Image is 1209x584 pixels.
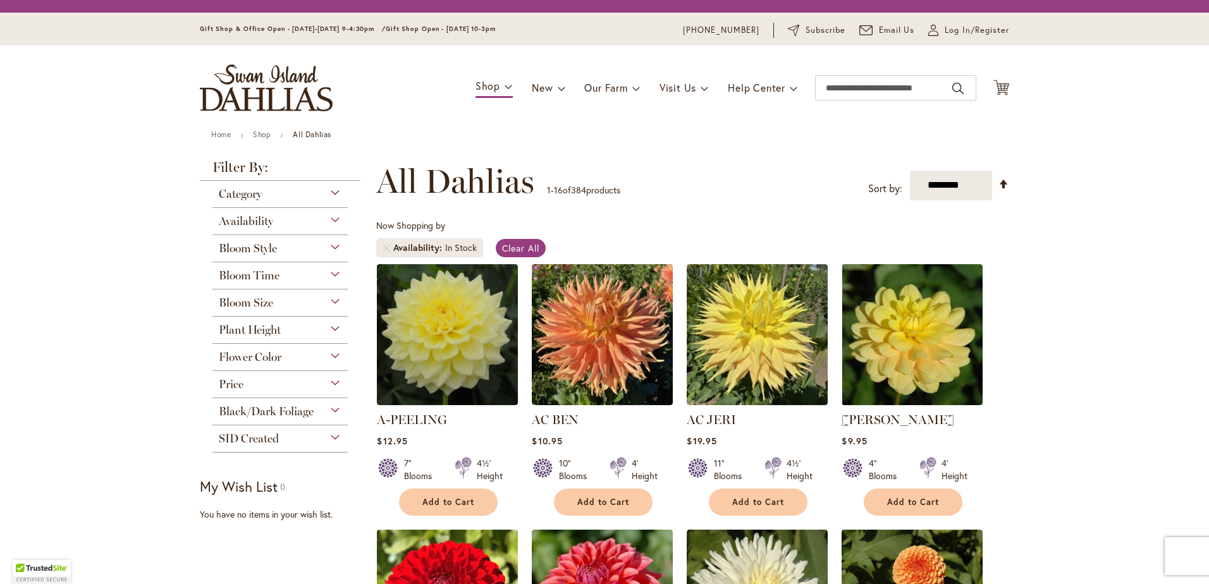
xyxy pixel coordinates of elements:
img: A-Peeling [377,264,518,405]
strong: My Wish List [200,477,278,496]
span: Log In/Register [945,24,1009,37]
span: Subscribe [806,24,845,37]
a: Subscribe [788,24,845,37]
span: Gift Shop Open - [DATE] 10-3pm [386,25,496,33]
span: $12.95 [377,435,407,447]
span: New [532,81,553,94]
img: AC Jeri [687,264,828,405]
div: 4" Blooms [869,457,904,482]
a: AC BEN [532,412,579,427]
span: Price [219,377,243,391]
a: A-PEELING [377,412,447,427]
button: Add to Cart [399,489,498,516]
span: Clear All [502,242,539,254]
span: Availability [219,214,273,228]
img: AC BEN [532,264,673,405]
strong: Filter By: [200,161,360,181]
span: Black/Dark Foliage [219,405,314,418]
span: 1 [547,184,551,196]
div: 11" Blooms [714,457,749,482]
span: Add to Cart [732,497,784,508]
span: Email Us [879,24,915,37]
a: AC JERI [687,412,736,427]
a: [PHONE_NUMBER] [683,24,759,37]
div: In Stock [445,241,477,254]
a: Home [211,130,231,139]
span: SID Created [219,432,279,446]
span: $19.95 [687,435,716,447]
span: Availability [393,241,445,254]
img: AHOY MATEY [842,264,983,405]
a: Remove Availability In Stock [383,244,390,252]
span: $9.95 [842,435,867,447]
a: Email Us [859,24,915,37]
p: - of products [547,180,620,200]
div: 7" Blooms [404,457,439,482]
a: Clear All [496,239,546,257]
strong: All Dahlias [293,130,331,139]
a: Log In/Register [928,24,1009,37]
span: Help Center [728,81,785,94]
a: A-Peeling [377,396,518,408]
span: Add to Cart [577,497,629,508]
span: Now Shopping by [376,219,445,231]
span: All Dahlias [376,162,534,200]
a: store logo [200,64,333,111]
div: 4' Height [632,457,658,482]
a: AC Jeri [687,396,828,408]
span: Add to Cart [887,497,939,508]
span: Our Farm [584,81,627,94]
button: Add to Cart [864,489,962,516]
label: Sort by: [868,177,902,200]
span: Shop [476,79,500,92]
span: Visit Us [660,81,696,94]
span: Add to Cart [422,497,474,508]
div: 4½' Height [477,457,503,482]
a: AHOY MATEY [842,396,983,408]
a: AC BEN [532,396,673,408]
button: Add to Cart [554,489,653,516]
span: Bloom Size [219,296,273,310]
span: $10.95 [532,435,562,447]
span: Bloom Time [219,269,279,283]
span: Flower Color [219,350,281,364]
a: Shop [253,130,271,139]
span: Category [219,187,262,201]
span: 384 [571,184,586,196]
div: 10" Blooms [559,457,594,482]
div: 4' Height [942,457,967,482]
span: Bloom Style [219,241,277,255]
div: 4½' Height [787,457,813,482]
div: You have no items in your wish list. [200,508,369,521]
span: 16 [554,184,563,196]
button: Search [952,78,964,99]
span: Gift Shop & Office Open - [DATE]-[DATE] 9-4:30pm / [200,25,386,33]
button: Add to Cart [709,489,807,516]
div: TrustedSite Certified [13,560,71,584]
a: [PERSON_NAME] [842,412,954,427]
span: Plant Height [219,323,281,337]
